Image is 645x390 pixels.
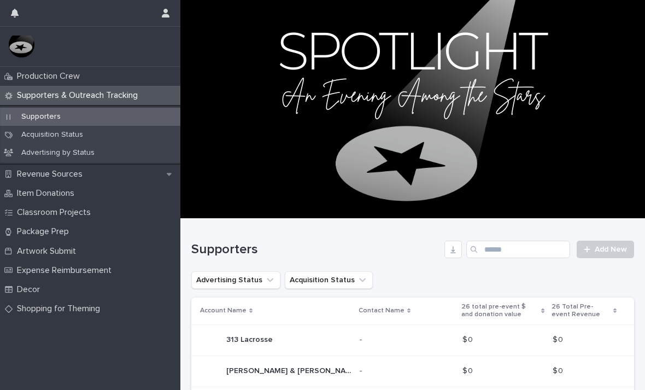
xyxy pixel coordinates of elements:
[577,241,634,258] a: Add New
[285,271,373,289] button: Acquisition Status
[13,226,78,237] p: Package Prep
[595,246,627,253] span: Add New
[186,2,302,15] a: Supporters & Outreach Tracking
[191,271,280,289] button: Advertising Status
[13,169,91,179] p: Revenue Sources
[13,265,120,276] p: Expense Reimbursement
[13,284,49,295] p: Decor
[462,364,475,376] p: $ 0
[13,71,89,82] p: Production Crew
[9,36,34,57] img: G0wEskHaQMChBipT0KU2
[200,305,247,317] p: Account Name
[13,188,83,199] p: Item Donations
[191,242,440,258] h1: Supporters
[553,333,565,345] p: $ 0
[13,304,109,314] p: Shopping for Theming
[191,356,634,387] tr: [PERSON_NAME] & [PERSON_NAME][PERSON_NAME] & [PERSON_NAME] -- $ 0$ 0 $ 0$ 0
[13,130,92,139] p: Acquisition Status
[461,301,538,321] p: 26 total pre-event $ and donation value
[360,364,364,376] p: -
[466,241,570,258] input: Search
[553,364,565,376] p: $ 0
[191,324,634,356] tr: 313 Lacrosse313 Lacrosse -- $ 0$ 0 $ 0$ 0
[360,333,364,345] p: -
[13,148,103,158] p: Advertising by Status
[314,3,354,15] p: Supporters
[13,207,99,218] p: Classroom Projects
[13,112,69,121] p: Supporters
[226,364,353,376] p: [PERSON_NAME] & [PERSON_NAME]
[552,301,611,321] p: 26 Total Pre-event Revenue
[13,246,85,257] p: Artwork Submit
[13,90,146,101] p: Supporters & Outreach Tracking
[226,333,275,345] p: 313 Lacrosse
[359,305,404,317] p: Contact Name
[462,333,475,345] p: $ 0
